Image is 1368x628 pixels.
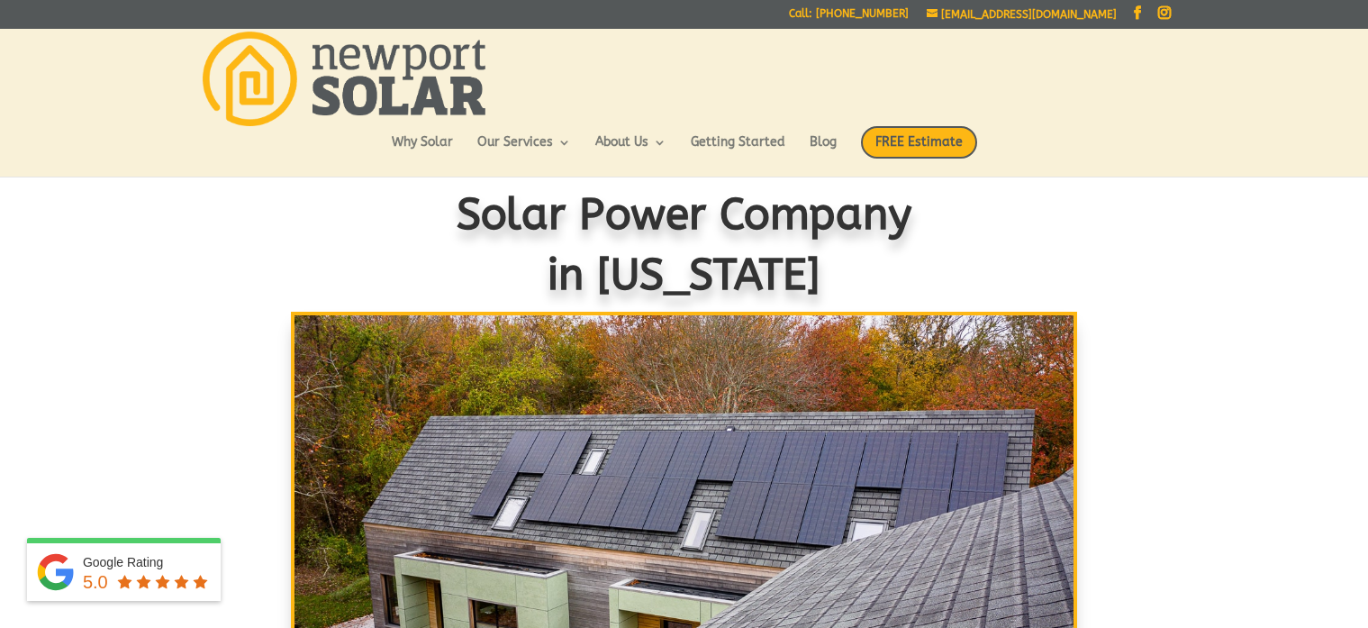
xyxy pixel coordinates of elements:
img: Newport Solar | Solar Energy Optimized. [203,32,485,126]
span: 5.0 [83,572,108,592]
a: FREE Estimate [861,126,977,177]
a: [EMAIL_ADDRESS][DOMAIN_NAME] [927,8,1117,21]
span: FREE Estimate [861,126,977,159]
span: Solar Power Company in [US_STATE] [457,189,912,300]
a: Our Services [477,136,571,167]
a: Call: [PHONE_NUMBER] [789,8,909,27]
a: Getting Started [691,136,785,167]
a: About Us [595,136,666,167]
div: Google Rating [83,553,212,571]
a: Blog [810,136,837,167]
a: Why Solar [392,136,453,167]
